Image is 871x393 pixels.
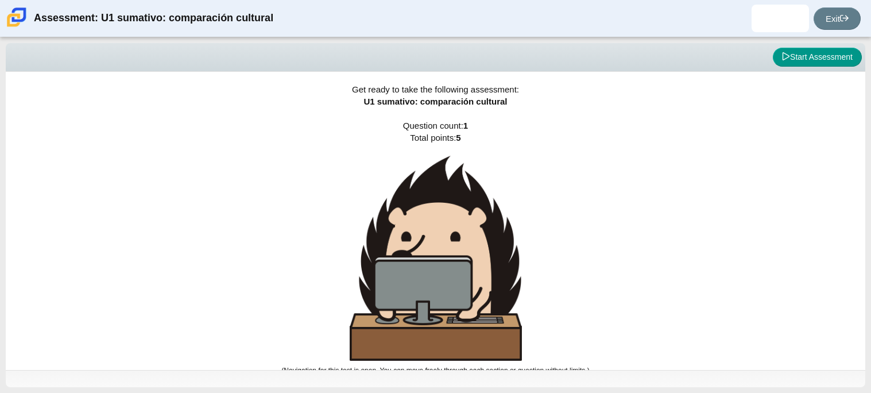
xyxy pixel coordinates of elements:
img: Carmen School of Science & Technology [5,5,29,29]
button: Start Assessment [773,48,862,67]
small: (Navigation for this test is open. You can move freely through each section or question without l... [281,367,589,375]
span: Get ready to take the following assessment: [352,84,519,94]
b: 5 [456,133,460,142]
img: yanely.solano.b1UZPT [771,9,789,28]
b: 1 [463,121,468,130]
a: Carmen School of Science & Technology [5,21,29,31]
span: Question count: Total points: [281,121,589,375]
img: hedgehog-behind-computer-large.png [350,156,522,361]
div: Assessment: U1 sumativo: comparación cultural [34,5,273,32]
span: U1 sumativo: comparación cultural [363,97,507,106]
a: Exit [814,7,861,30]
